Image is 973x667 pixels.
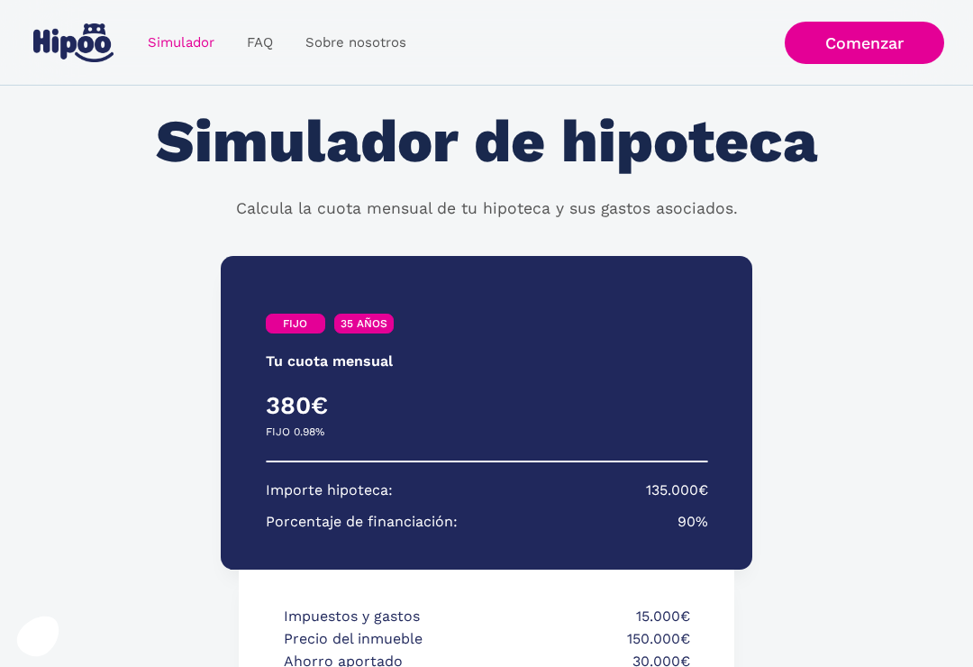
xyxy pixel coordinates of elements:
[29,16,117,69] a: home
[266,511,458,534] p: Porcentaje de financiación:
[266,480,393,502] p: Importe hipoteca:
[334,314,394,333] a: 35 AÑOS
[266,390,487,421] h4: 380€
[236,197,738,221] p: Calcula la cuota mensual de tu hipoteca y sus gastos asociados.
[266,421,324,443] p: FIJO 0.98%
[231,25,289,60] a: FAQ
[266,314,325,333] a: FIJO
[132,25,231,60] a: Simulador
[646,480,708,502] p: 135.000€
[492,606,690,628] p: 15.000€
[492,628,690,651] p: 150.000€
[289,25,423,60] a: Sobre nosotros
[677,511,708,534] p: 90%
[266,351,393,373] p: Tu cuota mensual
[284,628,482,651] p: Precio del inmueble
[785,22,944,64] a: Comenzar
[156,109,817,175] h1: Simulador de hipoteca
[284,606,482,628] p: Impuestos y gastos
